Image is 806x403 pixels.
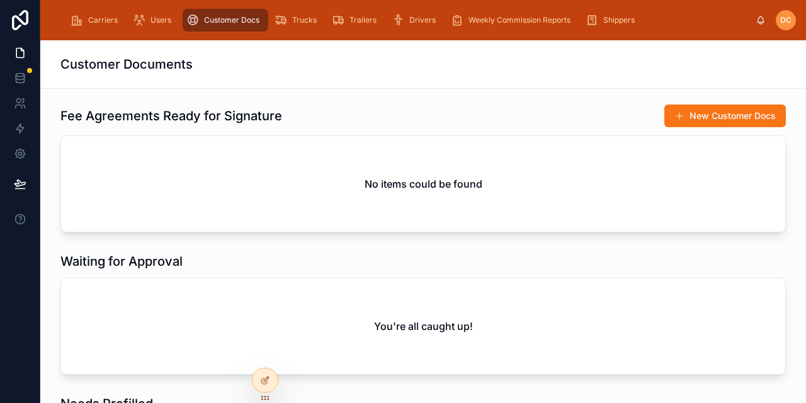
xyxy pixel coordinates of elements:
[582,9,644,31] a: Shippers
[183,9,268,31] a: Customer Docs
[60,6,756,34] div: scrollable content
[603,15,635,25] span: Shippers
[780,15,792,25] span: DC
[388,9,445,31] a: Drivers
[468,15,570,25] span: Weekly Commission Reports
[271,9,326,31] a: Trucks
[664,105,786,127] button: New Customer Docs
[88,15,118,25] span: Carriers
[374,319,473,334] h2: You're all caught up!
[67,9,127,31] a: Carriers
[328,9,385,31] a: Trailers
[60,253,183,270] h1: Waiting for Approval
[409,15,436,25] span: Drivers
[365,176,482,191] h2: No items could be found
[150,15,171,25] span: Users
[447,9,579,31] a: Weekly Commission Reports
[60,107,282,125] h1: Fee Agreements Ready for Signature
[204,15,259,25] span: Customer Docs
[292,15,317,25] span: Trucks
[129,9,180,31] a: Users
[60,55,193,73] h1: Customer Documents
[349,15,377,25] span: Trailers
